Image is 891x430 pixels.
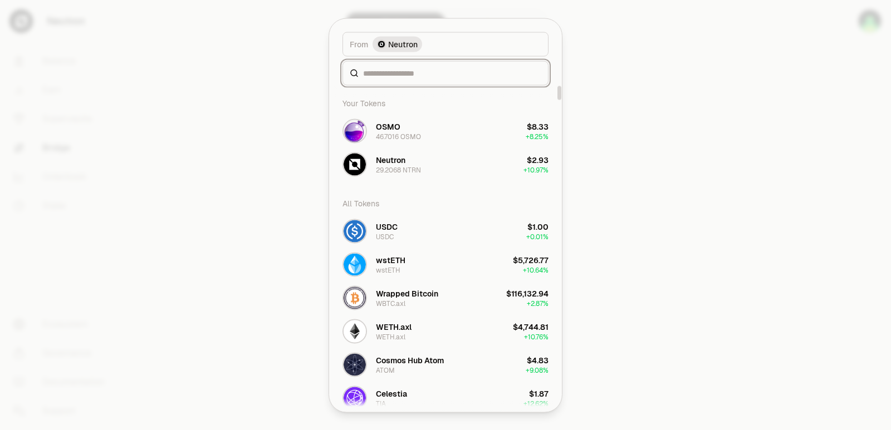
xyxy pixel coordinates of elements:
[527,299,549,308] span: + 2.87%
[513,321,549,332] div: $4,744.81
[523,265,549,274] span: + 10.64%
[350,38,368,50] span: From
[526,132,549,141] span: + 8.25%
[527,121,549,132] div: $8.33
[376,121,400,132] div: OSMO
[336,248,555,281] button: wstETH LogowstETHwstETH$5,726.77+10.64%
[336,214,555,248] button: USDC LogoUSDCUSDC$1.00+0.01%
[376,232,394,241] div: USDC
[344,120,366,142] img: OSMO Logo
[529,388,549,399] div: $1.87
[376,132,421,141] div: 46.7016 OSMO
[376,299,405,308] div: WBTC.axl
[523,399,549,408] span: + 12.62%
[376,254,405,265] div: wstETH
[376,154,405,165] div: Neutron
[344,153,366,175] img: NTRN Logo
[377,39,386,48] img: Neutron Logo
[376,354,444,365] div: Cosmos Hub Atom
[336,192,555,214] div: All Tokens
[344,220,366,242] img: USDC Logo
[336,114,555,147] button: OSMO LogoOSMO46.7016 OSMO$8.33+8.25%
[388,38,418,50] span: Neutron
[344,320,366,342] img: WETH.axl Logo
[506,288,549,299] div: $116,132.94
[376,388,407,399] div: Celestia
[336,147,555,181] button: NTRN LogoNeutron29.2068 NTRN$2.93+10.97%
[376,399,386,408] div: TIA
[376,321,412,332] div: WETH.axl
[336,381,555,414] button: TIA LogoCelestiaTIA$1.87+12.62%
[376,332,405,341] div: WETH.axl
[376,265,400,274] div: wstETH
[513,254,549,265] div: $5,726.77
[524,332,549,341] span: + 10.76%
[376,165,421,174] div: 29.2068 NTRN
[523,165,549,174] span: + 10.97%
[527,354,549,365] div: $4.83
[336,348,555,381] button: ATOM LogoCosmos Hub AtomATOM$4.83+9.08%
[342,32,549,56] button: FromNeutron LogoNeutron
[336,314,555,348] button: WETH.axl LogoWETH.axlWETH.axl$4,744.81+10.76%
[376,288,438,299] div: Wrapped Bitcoin
[344,286,366,309] img: WBTC.axl Logo
[527,221,549,232] div: $1.00
[376,221,398,232] div: USDC
[336,92,555,114] div: Your Tokens
[526,365,549,374] span: + 9.08%
[376,365,395,374] div: ATOM
[344,387,366,409] img: TIA Logo
[344,253,366,275] img: wstETH Logo
[336,281,555,314] button: WBTC.axl LogoWrapped BitcoinWBTC.axl$116,132.94+2.87%
[527,154,549,165] div: $2.93
[344,353,366,375] img: ATOM Logo
[526,232,549,241] span: + 0.01%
